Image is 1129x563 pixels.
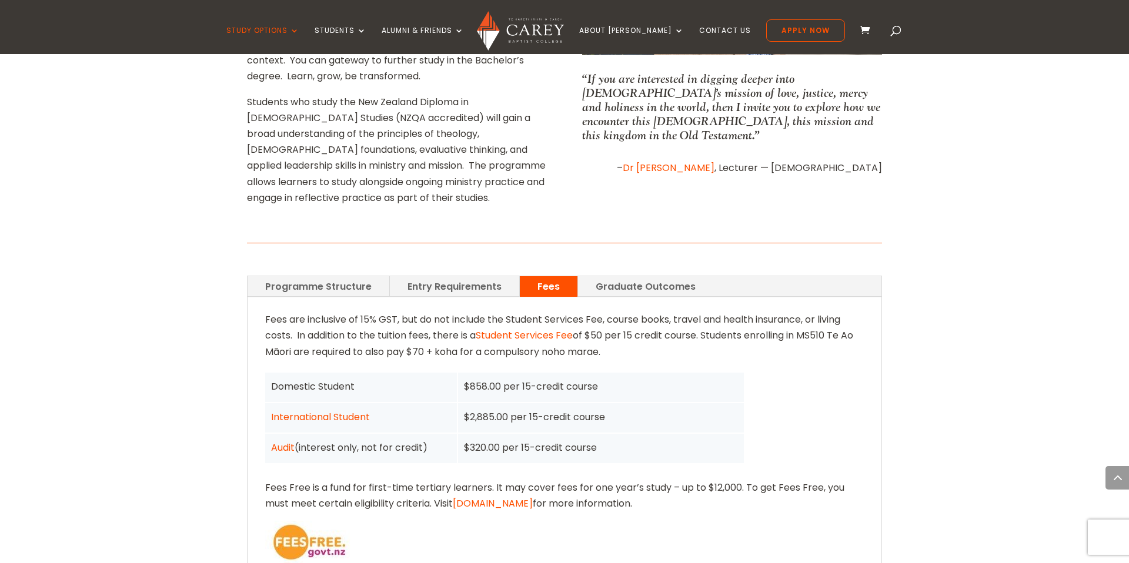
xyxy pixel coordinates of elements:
[477,11,563,51] img: Carey Baptist College
[464,440,739,455] div: $320.00 per 15-credit course
[579,26,684,54] a: About [PERSON_NAME]
[271,410,370,424] a: International Student
[247,94,547,206] p: Students who study the New Zealand Diploma in [DEMOGRAPHIC_DATA] Studies (NZQA accredited) will g...
[476,329,573,342] a: Student Services Fee
[582,72,882,142] p: “If you are interested in digging deeper into [DEMOGRAPHIC_DATA]’s mission of love, justice, merc...
[578,276,713,297] a: Graduate Outcomes
[520,276,577,297] a: Fees
[271,378,451,394] div: Domestic Student
[271,440,451,455] div: (interest only, not for credit)
[226,26,299,54] a: Study Options
[271,441,295,454] a: Audit
[623,161,714,175] a: Dr [PERSON_NAME]
[582,160,882,176] p: – , Lecturer — [DEMOGRAPHIC_DATA]
[464,378,739,394] div: $858.00 per 15-credit course
[766,19,845,42] a: Apply Now
[315,26,366,54] a: Students
[699,26,751,54] a: Contact Us
[453,497,533,510] a: [DOMAIN_NAME]
[390,276,519,297] a: Entry Requirements
[464,409,739,425] div: $2,885.00 per 15-credit course
[248,276,389,297] a: Programme Structure
[382,26,464,54] a: Alumni & Friends
[265,311,864,369] p: Fees are inclusive of 15% GST, but do not include the Student Services Fee, course books, travel ...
